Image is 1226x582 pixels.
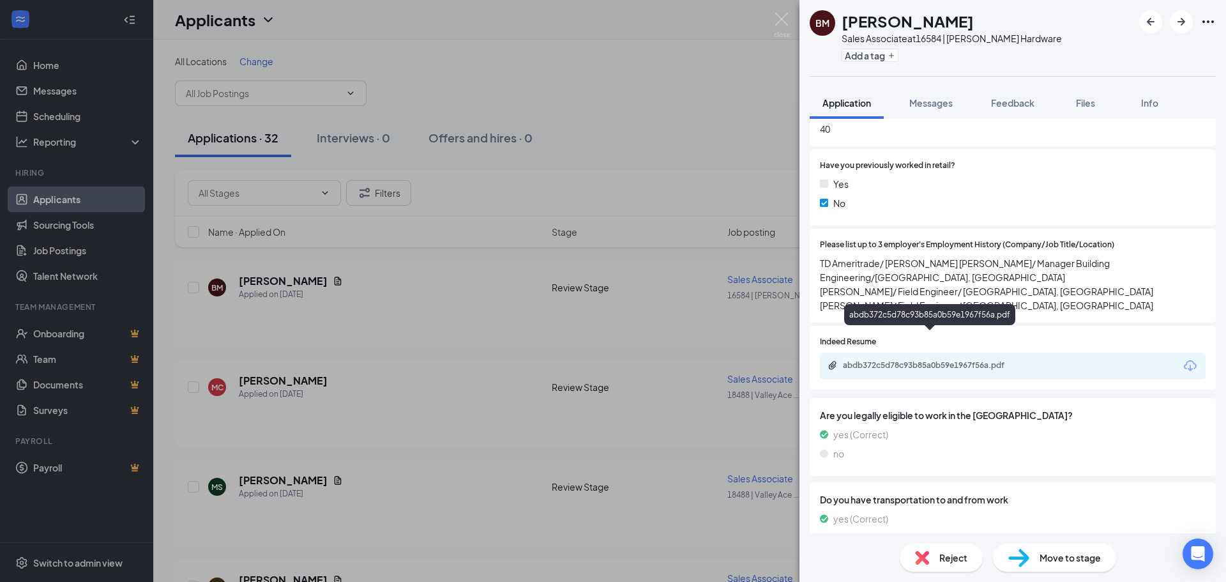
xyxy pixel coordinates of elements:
[1143,14,1158,29] svg: ArrowLeftNew
[1183,358,1198,374] svg: Download
[991,97,1034,109] span: Feedback
[833,531,844,545] span: no
[1174,14,1189,29] svg: ArrowRight
[1139,10,1162,33] button: ArrowLeftNew
[820,493,1206,507] span: Do you have transportation to and from work
[842,32,1062,45] div: Sales Associate at 16584 | [PERSON_NAME] Hardware
[1170,10,1193,33] button: ArrowRight
[822,97,871,109] span: Application
[828,360,838,371] svg: Paperclip
[843,360,1022,371] div: abdb372c5d78c93b85a0b59e1967f56a.pdf
[820,336,876,348] span: Indeed Resume
[1183,539,1213,569] div: Open Intercom Messenger
[844,304,1015,325] div: abdb372c5d78c93b85a0b59e1967f56a.pdf
[842,10,974,32] h1: [PERSON_NAME]
[820,408,1206,422] span: Are you legally eligible to work in the [GEOGRAPHIC_DATA]?
[842,49,898,62] button: PlusAdd a tag
[820,160,955,172] span: Have you previously worked in retail?
[1141,97,1158,109] span: Info
[828,360,1034,372] a: Paperclipabdb372c5d78c93b85a0b59e1967f56a.pdf
[820,256,1206,312] span: TD Ameritrade/ [PERSON_NAME] [PERSON_NAME]/ Manager Building Engineering/[GEOGRAPHIC_DATA], [GEOG...
[939,551,967,565] span: Reject
[820,239,1114,251] span: Please list up to 3 employer's Employment History (Company/Job Title/Location)
[909,97,953,109] span: Messages
[833,196,845,210] span: No
[815,17,829,29] div: BM
[833,447,844,461] span: no
[833,427,888,441] span: yes (Correct)
[820,122,1206,136] span: 40
[1200,14,1216,29] svg: Ellipses
[1040,551,1101,565] span: Move to stage
[833,512,888,526] span: yes (Correct)
[888,52,895,59] svg: Plus
[1076,97,1095,109] span: Files
[833,177,849,191] span: Yes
